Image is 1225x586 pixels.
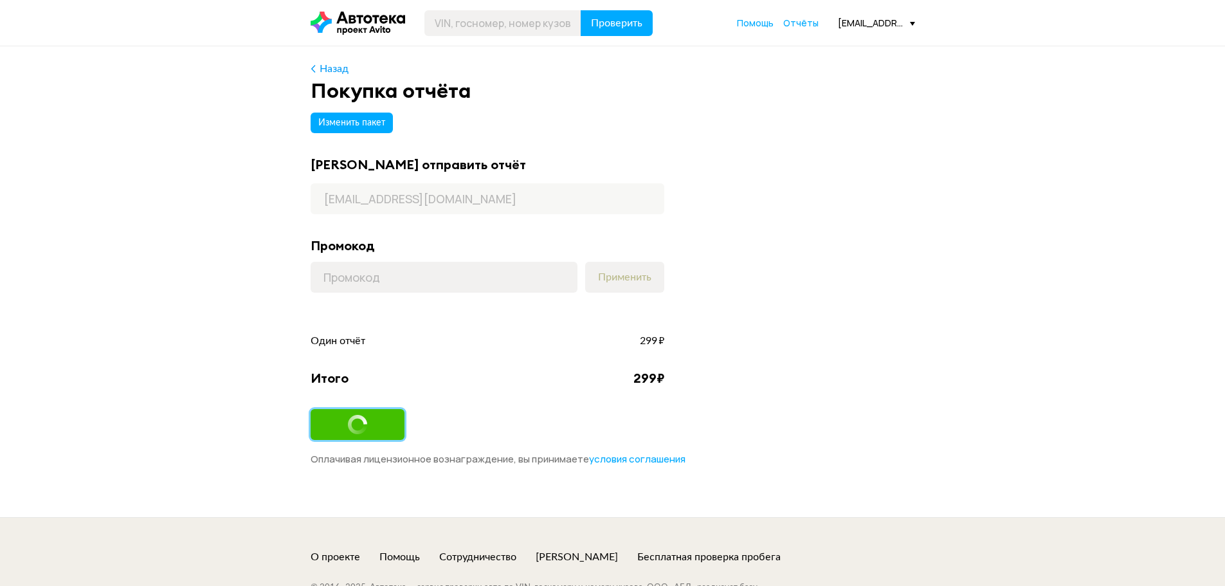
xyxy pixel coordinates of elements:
input: VIN, госномер, номер кузова [424,10,581,36]
span: условия соглашения [589,452,685,466]
span: Изменить пакет [318,118,385,127]
a: Отчёты [783,17,819,30]
div: 299 ₽ [633,370,664,387]
span: Проверить [591,18,642,28]
a: [PERSON_NAME] [536,550,618,564]
button: Проверить [581,10,653,36]
span: Применить [598,272,651,282]
div: [PERSON_NAME] отправить отчёт [311,156,664,173]
a: Бесплатная проверка пробега [637,550,781,564]
input: Промокод [311,262,577,293]
button: Применить [585,262,664,293]
span: Оплачивая лицензионное вознаграждение, вы принимаете [311,452,685,466]
a: условия соглашения [589,453,685,466]
a: О проекте [311,550,360,564]
span: Помощь [737,17,774,29]
div: Покупка отчёта [311,79,915,102]
div: Назад [320,62,349,76]
span: Один отчёт [311,334,365,348]
div: [EMAIL_ADDRESS][DOMAIN_NAME] [838,17,915,29]
div: Промокод [311,237,664,254]
span: 299 ₽ [640,334,664,348]
a: Помощь [379,550,420,564]
span: Отчёты [783,17,819,29]
div: Итого [311,370,349,387]
button: Изменить пакет [311,113,393,133]
a: Сотрудничество [439,550,516,564]
input: Адрес почты [311,183,664,214]
a: Помощь [737,17,774,30]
